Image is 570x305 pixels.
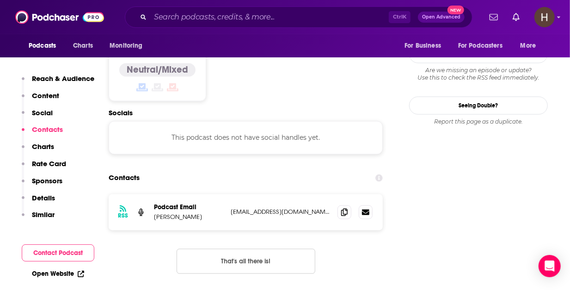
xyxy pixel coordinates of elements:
button: Details [22,193,55,211]
button: Similar [22,210,55,227]
button: open menu [398,37,453,55]
button: open menu [103,37,154,55]
input: Search podcasts, credits, & more... [150,10,389,25]
button: Show profile menu [534,7,555,27]
p: Details [32,193,55,202]
p: [EMAIL_ADDRESS][DOMAIN_NAME] [231,208,330,216]
button: Contact Podcast [22,244,94,261]
p: Social [32,108,53,117]
p: Content [32,91,59,100]
img: Podchaser - Follow, Share and Rate Podcasts [15,8,104,26]
img: User Profile [534,7,555,27]
h2: Contacts [109,169,140,187]
span: More [521,39,536,52]
button: Rate Card [22,159,66,176]
div: Search podcasts, credits, & more... [125,6,472,28]
a: Show notifications dropdown [509,9,523,25]
p: Sponsors [32,176,62,185]
span: Logged in as M1ndsharePR [534,7,555,27]
a: Seeing Double? [409,97,548,115]
button: Reach & Audience [22,74,94,91]
span: New [447,6,464,14]
p: [PERSON_NAME] [154,213,223,221]
button: Sponsors [22,176,62,193]
span: Open Advanced [422,15,460,19]
p: Similar [32,210,55,219]
h2: Socials [109,109,383,118]
div: Open Intercom Messenger [539,255,561,277]
a: Show notifications dropdown [486,9,502,25]
button: Nothing here. [177,249,315,274]
h4: Neutral/Mixed [127,64,188,76]
button: Social [22,108,53,125]
a: Open Website [32,270,84,278]
button: Charts [22,142,54,159]
span: Monitoring [110,39,142,52]
button: open menu [452,37,516,55]
p: Podcast Email [154,204,223,212]
p: Rate Card [32,159,66,168]
span: For Business [405,39,441,52]
div: Report this page as a duplicate. [409,118,548,126]
button: Content [22,91,59,108]
span: Podcasts [29,39,56,52]
button: Open AdvancedNew [418,12,465,23]
div: Are we missing an episode or update? Use this to check the RSS feed immediately. [409,67,548,82]
h3: RSS [118,212,128,220]
a: Charts [67,37,98,55]
span: For Podcasters [458,39,503,52]
span: Charts [73,39,93,52]
div: This podcast does not have social handles yet. [109,121,383,155]
button: Contacts [22,125,63,142]
button: open menu [22,37,68,55]
p: Charts [32,142,54,151]
span: Ctrl K [389,11,411,23]
p: Reach & Audience [32,74,94,83]
p: Contacts [32,125,63,134]
button: open menu [514,37,548,55]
